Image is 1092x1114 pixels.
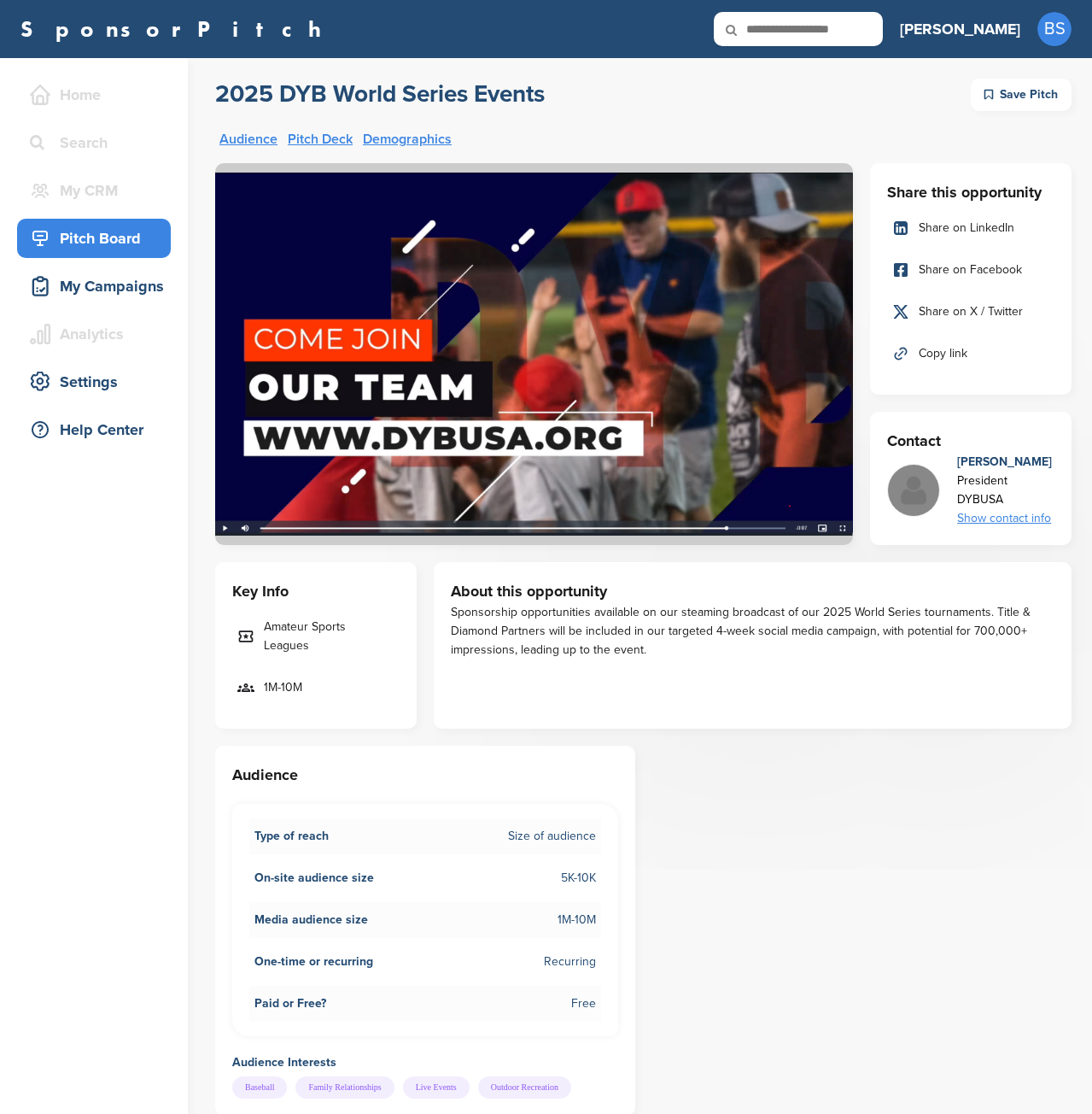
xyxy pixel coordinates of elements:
[919,219,1014,237] span: Share on LinkedIn
[900,17,1020,41] h3: [PERSON_NAME]
[219,132,277,146] a: Audience
[571,994,596,1013] span: Free
[17,267,171,306] a: My Campaigns
[264,618,394,655] span: Amateur Sports Leagues
[20,18,332,40] a: SponsorPitch
[957,509,1052,528] div: Show contact info
[215,163,853,545] img: Sponsorpitch &
[232,579,400,603] h3: Key Info
[26,414,171,445] div: Help Center
[26,223,171,254] div: Pitch Board
[957,472,1052,490] div: President
[887,294,1054,330] a: Share on X / Twitter
[232,1053,618,1072] h4: Audience Interests
[403,1076,470,1099] div: Live Events
[26,319,171,349] div: Analytics
[558,911,596,929] span: 1M-10M
[295,1076,394,1099] div: Family Relationships
[26,127,171,158] div: Search
[17,219,171,258] a: Pitch Board
[957,453,1052,472] div: [PERSON_NAME]
[288,132,353,146] a: Pitch Deck
[17,171,171,210] a: My CRM
[887,210,1054,246] a: Share on LinkedIn
[215,79,545,111] a: 2025 DYB World Series Events
[254,911,368,929] span: Media audience size
[254,994,326,1013] span: Paid or Free?
[26,271,171,302] div: My Campaigns
[264,678,302,697] span: 1M-10M
[478,1076,571,1099] div: Outdoor Recreation
[887,180,1054,204] h3: Share this opportunity
[17,362,171,402] a: Settings
[887,336,1054,372] a: Copy link
[561,869,596,888] span: 5K-10K
[919,261,1022,279] span: Share on Facebook
[451,579,1054,603] h3: About this opportunity
[215,79,545,109] h2: 2025 DYB World Series Events
[232,1076,287,1099] div: Baseball
[544,953,596,971] span: Recurring
[17,314,171,354] a: Analytics
[17,123,171,162] a: Search
[919,302,1023,321] span: Share on X / Twitter
[1037,12,1072,46] span: BS
[888,465,939,516] img: Missing
[887,252,1054,288] a: Share on Facebook
[451,603,1054,660] div: Sponsorship opportunities available on our steaming broadcast of our 2025 World Series tournament...
[232,763,618,787] h3: Audience
[887,429,1054,453] h3: Contact
[363,132,452,146] a: Demographics
[508,827,596,846] span: Size of audience
[17,410,171,449] a: Help Center
[957,490,1052,509] div: DYBUSA
[26,79,171,110] div: Home
[17,75,171,114] a: Home
[254,827,329,846] span: Type of reach
[254,953,373,971] span: One-time or recurring
[900,10,1020,48] a: [PERSON_NAME]
[26,175,171,206] div: My CRM
[254,869,374,888] span: On-site audience size
[971,79,1072,111] div: Save Pitch
[26,366,171,397] div: Settings
[919,344,967,363] span: Copy link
